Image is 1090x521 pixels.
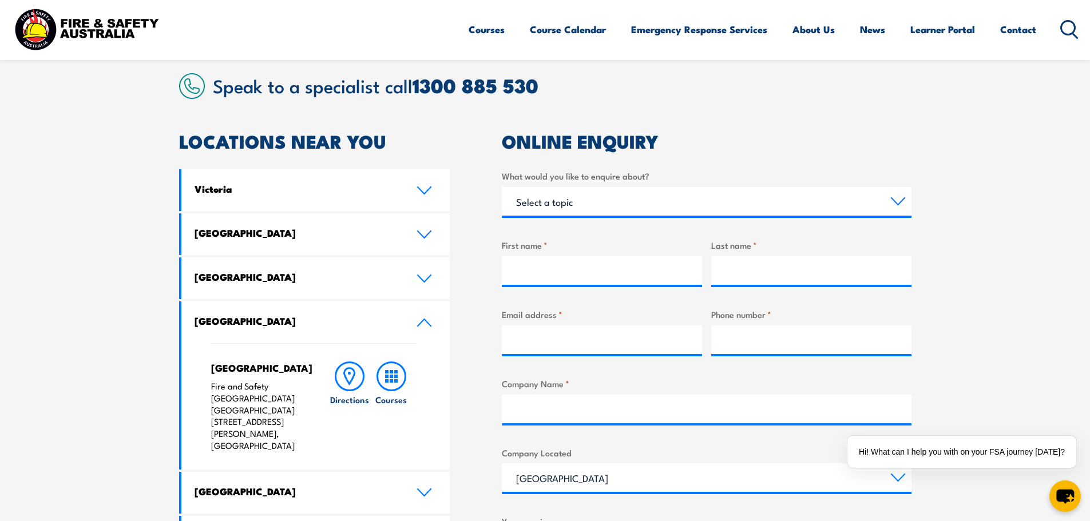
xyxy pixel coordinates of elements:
label: Last name [711,238,911,252]
a: 1300 885 530 [413,70,538,100]
a: Course Calendar [530,14,606,45]
div: Hi! What can I help you with on your FSA journey [DATE]? [847,436,1076,468]
p: Fire and Safety [GEOGRAPHIC_DATA] [GEOGRAPHIC_DATA] [STREET_ADDRESS][PERSON_NAME], [GEOGRAPHIC_DATA] [211,380,307,452]
h2: ONLINE ENQUIRY [502,133,911,149]
a: Courses [469,14,505,45]
h4: [GEOGRAPHIC_DATA] [195,315,399,327]
a: Courses [371,361,412,452]
h4: [GEOGRAPHIC_DATA] [195,485,399,498]
h4: Victoria [195,182,399,195]
a: About Us [792,14,835,45]
h6: Courses [375,393,407,405]
a: [GEOGRAPHIC_DATA] [181,301,450,343]
h4: [GEOGRAPHIC_DATA] [195,271,399,283]
button: chat-button [1049,480,1081,512]
h2: Speak to a specialist call [213,75,911,96]
label: Company Located [502,446,911,459]
label: What would you like to enquire about? [502,169,911,182]
label: Email address [502,308,702,321]
a: [GEOGRAPHIC_DATA] [181,472,450,514]
a: Learner Portal [910,14,975,45]
h6: Directions [330,393,369,405]
h4: [GEOGRAPHIC_DATA] [211,361,307,374]
a: [GEOGRAPHIC_DATA] [181,213,450,255]
h4: [GEOGRAPHIC_DATA] [195,226,399,239]
a: Victoria [181,169,450,211]
label: Company Name [502,377,911,390]
label: Phone number [711,308,911,321]
a: Contact [1000,14,1036,45]
a: News [860,14,885,45]
h2: LOCATIONS NEAR YOU [179,133,450,149]
a: [GEOGRAPHIC_DATA] [181,257,450,299]
a: Emergency Response Services [631,14,767,45]
a: Directions [329,361,370,452]
label: First name [502,238,702,252]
